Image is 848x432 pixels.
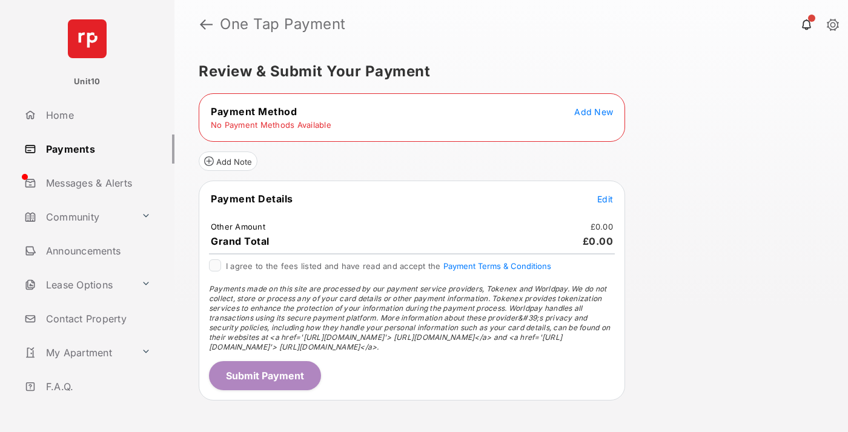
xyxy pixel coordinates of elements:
[19,304,174,333] a: Contact Property
[199,151,257,171] button: Add Note
[211,235,270,247] span: Grand Total
[574,105,613,118] button: Add New
[210,221,266,232] td: Other Amount
[68,19,107,58] img: svg+xml;base64,PHN2ZyB4bWxucz0iaHR0cDovL3d3dy53My5vcmcvMjAwMC9zdmciIHdpZHRoPSI2NCIgaGVpZ2h0PSI2NC...
[19,101,174,130] a: Home
[19,202,136,231] a: Community
[583,235,614,247] span: £0.00
[74,76,101,88] p: Unit10
[211,105,297,118] span: Payment Method
[19,168,174,198] a: Messages & Alerts
[210,119,332,130] td: No Payment Methods Available
[199,64,814,79] h5: Review & Submit Your Payment
[597,194,613,204] span: Edit
[19,135,174,164] a: Payments
[19,270,136,299] a: Lease Options
[574,107,613,117] span: Add New
[443,261,551,271] button: I agree to the fees listed and have read and accept the
[590,221,614,232] td: £0.00
[209,361,321,390] button: Submit Payment
[19,236,174,265] a: Announcements
[211,193,293,205] span: Payment Details
[19,338,136,367] a: My Apartment
[226,261,551,271] span: I agree to the fees listed and have read and accept the
[209,284,610,351] span: Payments made on this site are processed by our payment service providers, Tokenex and Worldpay. ...
[597,193,613,205] button: Edit
[220,17,346,32] strong: One Tap Payment
[19,372,174,401] a: F.A.Q.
